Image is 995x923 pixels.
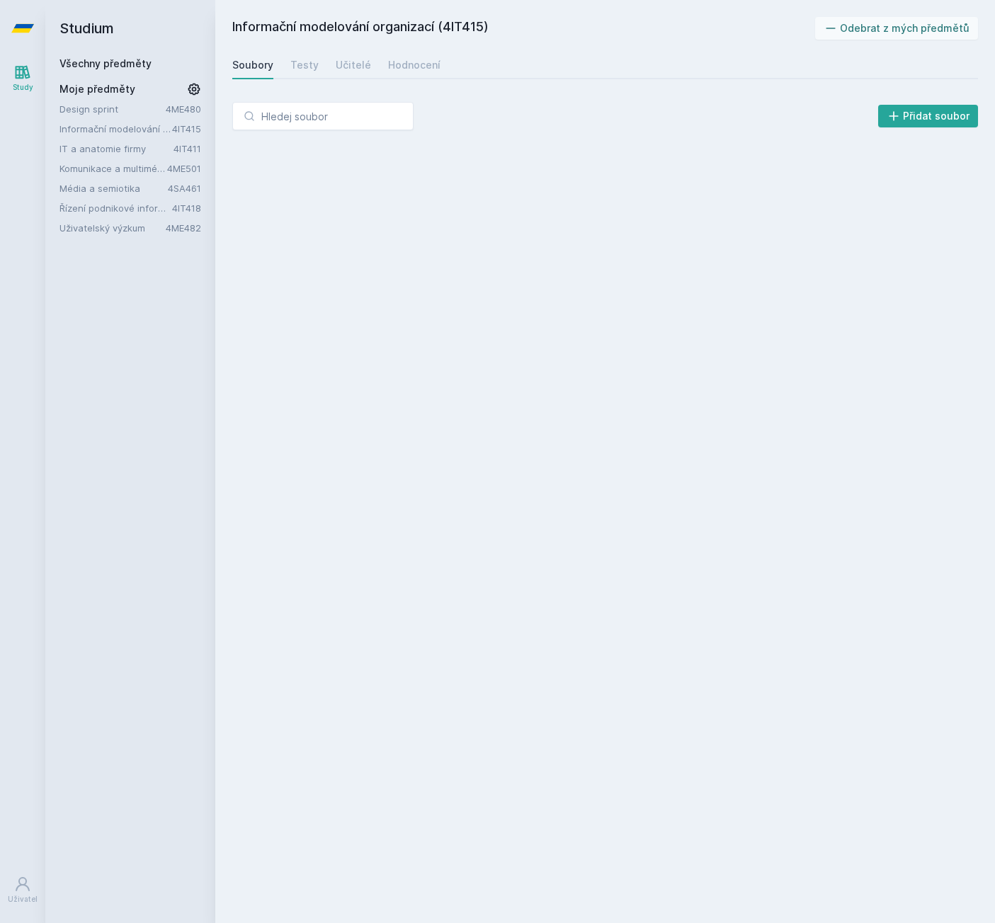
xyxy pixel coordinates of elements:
a: Uživatel [3,868,42,912]
a: Design sprint [59,102,166,116]
h2: Informační modelování organizací (4IT415) [232,17,815,40]
a: 4ME482 [166,222,201,234]
a: 4IT411 [174,143,201,154]
button: Odebrat z mých předmětů [815,17,979,40]
a: 4IT415 [172,123,201,134]
a: 4IT418 [172,202,201,214]
a: Informační modelování organizací [59,122,172,136]
a: Média a semiotika [59,181,168,195]
a: Soubory [232,51,273,79]
a: Učitelé [336,51,371,79]
div: Uživatel [8,894,38,905]
a: Study [3,57,42,100]
div: Soubory [232,58,273,72]
a: Hodnocení [388,51,440,79]
input: Hledej soubor [232,102,414,130]
a: IT a anatomie firmy [59,142,174,156]
a: Komunikace a multimédia [59,161,167,176]
a: 4ME501 [167,163,201,174]
div: Hodnocení [388,58,440,72]
a: Testy [290,51,319,79]
a: Uživatelský výzkum [59,221,166,235]
div: Testy [290,58,319,72]
a: 4ME480 [166,103,201,115]
a: Řízení podnikové informatiky [59,201,172,215]
div: Study [13,82,33,93]
a: 4SA461 [168,183,201,194]
div: Učitelé [336,58,371,72]
button: Přidat soubor [878,105,979,127]
span: Moje předměty [59,82,135,96]
a: Všechny předměty [59,57,152,69]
